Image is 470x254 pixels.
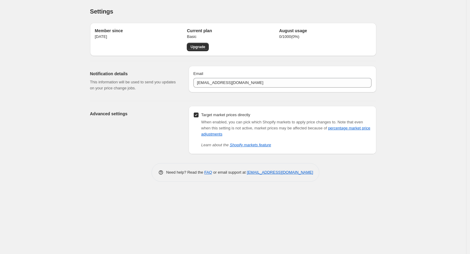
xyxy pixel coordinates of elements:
h2: Current plan [187,28,279,34]
span: When enabled, you can pick which Shopify markets to apply price changes to. [201,120,337,124]
h2: Notification details [90,71,179,77]
span: Upgrade [190,45,205,49]
i: Learn about the [201,143,271,147]
span: or email support at [212,170,247,175]
h2: August usage [279,28,371,34]
span: Note that even when this setting is not active, market prices may be affected because of [201,120,370,136]
p: Basic [187,34,279,40]
span: Target market prices directly [201,113,250,117]
span: Settings [90,8,113,15]
p: This information will be used to send you updates on your price change jobs. [90,79,179,91]
span: Need help? Read the [166,170,205,175]
a: FAQ [204,170,212,175]
a: Shopify markets feature [230,143,271,147]
h2: Advanced settings [90,111,179,117]
a: Upgrade [187,43,209,51]
h2: Member since [95,28,187,34]
p: 0 / 1000 ( 0 %) [279,34,371,40]
a: [EMAIL_ADDRESS][DOMAIN_NAME] [247,170,313,175]
span: Email [193,71,203,76]
p: [DATE] [95,34,187,40]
